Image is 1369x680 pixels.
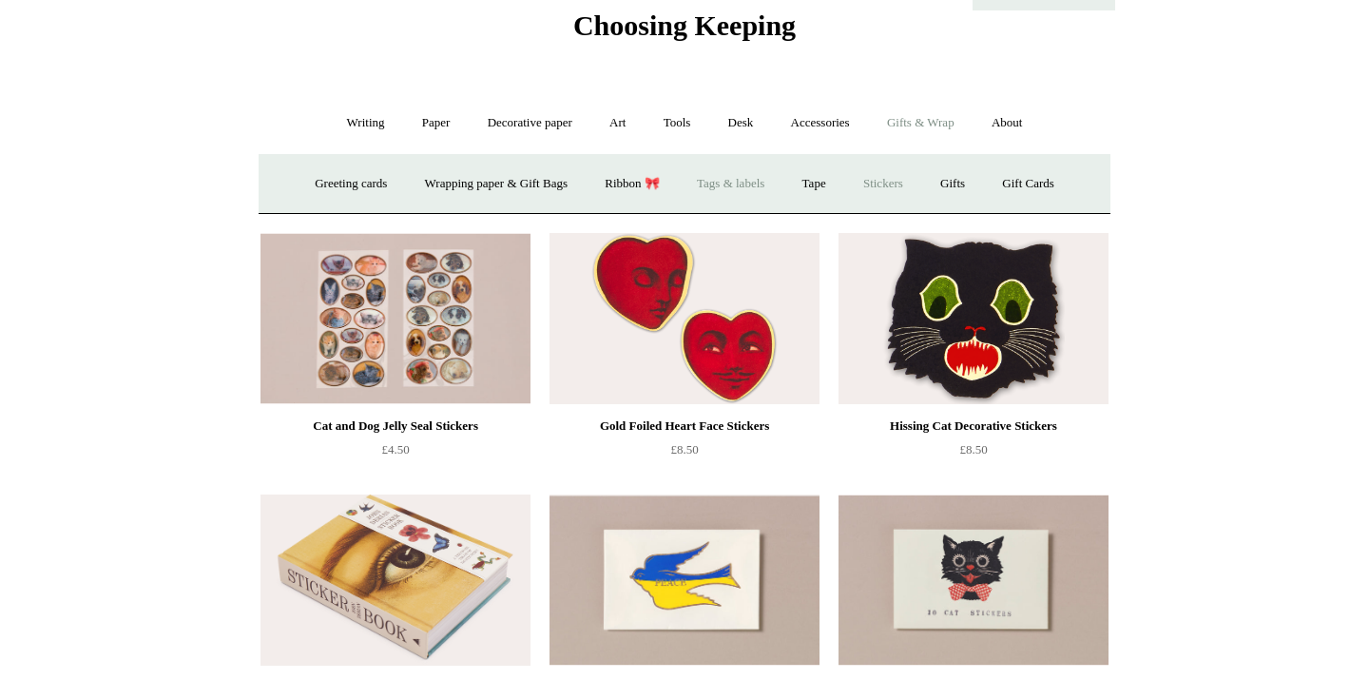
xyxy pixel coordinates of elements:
[923,159,982,209] a: Gifts
[260,495,530,666] img: John Derian Sticker Book
[843,415,1104,437] div: Hissing Cat Decorative Stickers
[839,233,1109,404] a: Hissing Cat Decorative Stickers Hissing Cat Decorative Stickers
[870,98,972,148] a: Gifts & Wrap
[550,233,819,404] a: Gold Foiled Heart Face Stickers Gold Foiled Heart Face Stickers
[573,10,796,41] span: Choosing Keeping
[774,98,867,148] a: Accessories
[260,233,530,404] a: Cat and Dog Jelly Seal Stickers Cat and Dog Jelly Seal Stickers
[471,98,589,148] a: Decorative paper
[298,159,404,209] a: Greeting cards
[330,98,402,148] a: Writing
[408,159,585,209] a: Wrapping paper & Gift Bags
[839,495,1109,666] a: Smiling Cat Decorative Stickers Smiling Cat Decorative Stickers
[846,159,920,209] a: Stickers
[260,233,530,404] img: Cat and Dog Jelly Seal Stickers
[670,442,698,457] span: £8.50
[959,442,987,457] span: £8.50
[550,415,819,493] a: Gold Foiled Heart Face Stickers £8.50
[592,98,643,148] a: Art
[711,98,771,148] a: Desk
[785,159,843,209] a: Tape
[550,495,819,666] img: Nonprofit Ukraine Peace Dove Stickers
[588,159,677,209] a: Ribbon 🎀
[839,415,1109,493] a: Hissing Cat Decorative Stickers £8.50
[974,98,1040,148] a: About
[381,442,409,457] span: £4.50
[405,98,468,148] a: Paper
[554,415,815,437] div: Gold Foiled Heart Face Stickers
[260,495,530,666] a: John Derian Sticker Book John Derian Sticker Book
[839,233,1109,404] img: Hissing Cat Decorative Stickers
[260,415,530,493] a: Cat and Dog Jelly Seal Stickers £4.50
[839,495,1109,666] img: Smiling Cat Decorative Stickers
[680,159,781,209] a: Tags & labels
[985,159,1071,209] a: Gift Cards
[646,98,708,148] a: Tools
[573,25,796,38] a: Choosing Keeping
[265,415,526,437] div: Cat and Dog Jelly Seal Stickers
[550,495,819,666] a: Nonprofit Ukraine Peace Dove Stickers Nonprofit Ukraine Peace Dove Stickers
[550,233,819,404] img: Gold Foiled Heart Face Stickers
